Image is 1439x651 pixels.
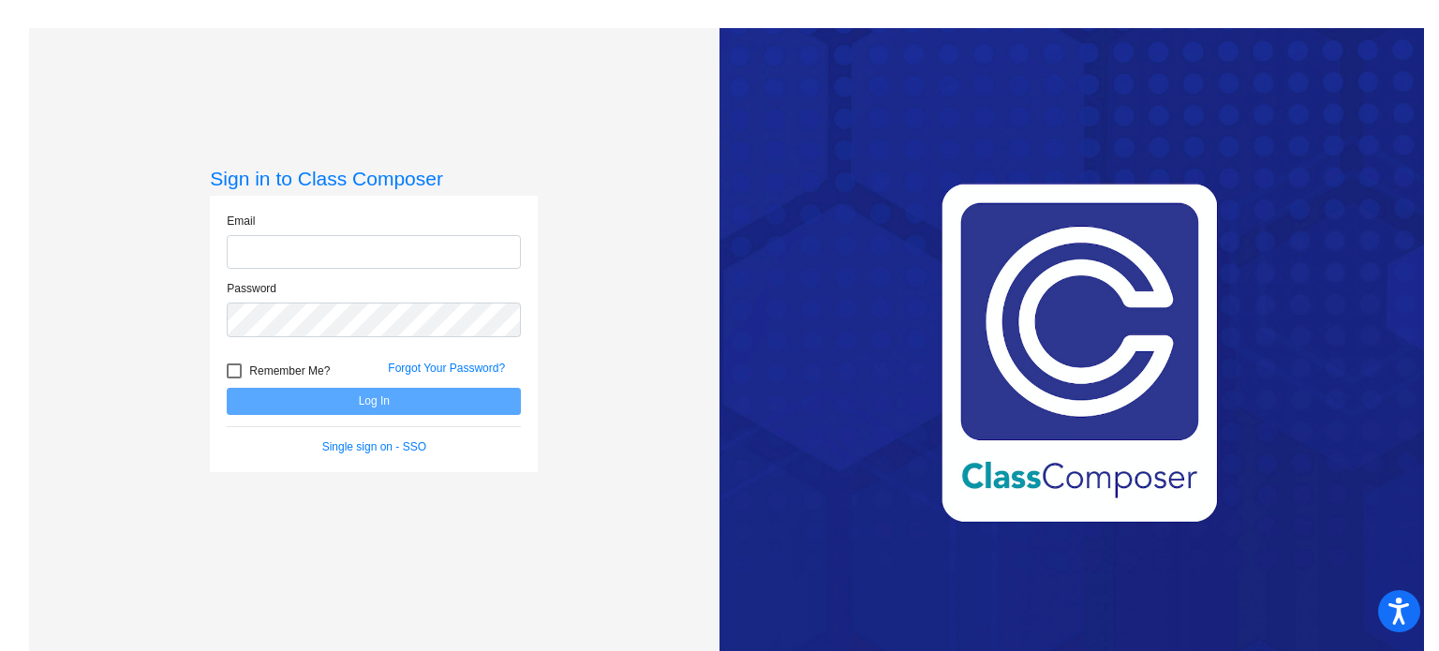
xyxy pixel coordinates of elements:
[227,213,255,229] label: Email
[249,360,330,382] span: Remember Me?
[227,388,521,415] button: Log In
[227,280,276,297] label: Password
[322,440,426,453] a: Single sign on - SSO
[210,167,538,190] h3: Sign in to Class Composer
[388,362,505,375] a: Forgot Your Password?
